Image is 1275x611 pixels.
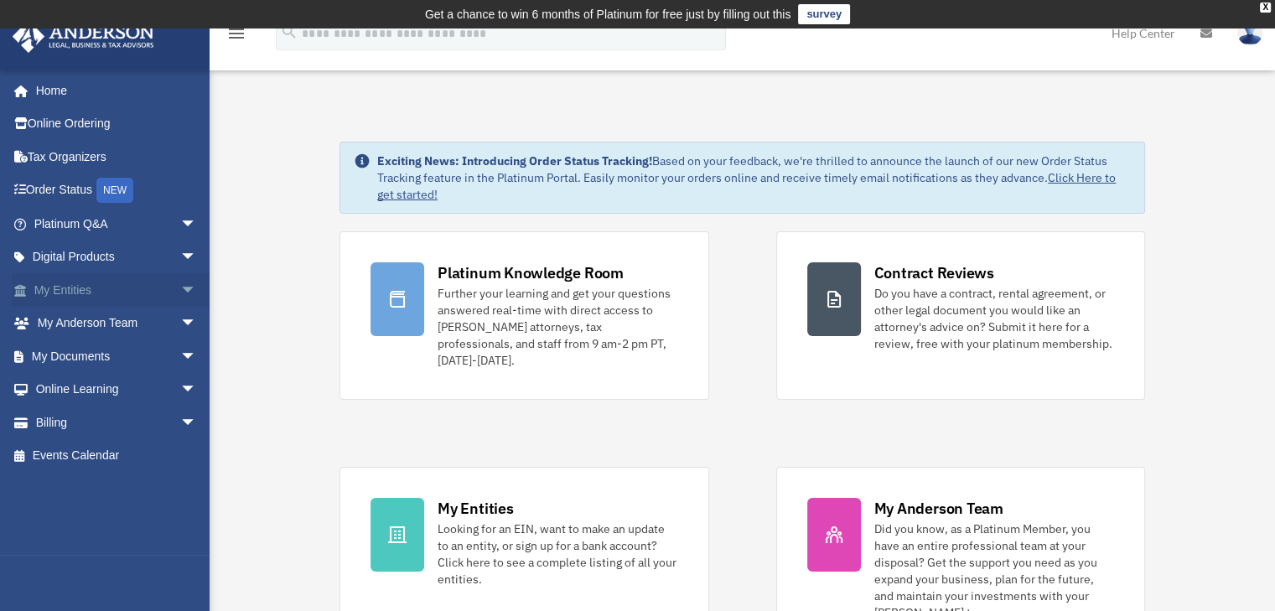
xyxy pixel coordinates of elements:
div: close [1260,3,1271,13]
div: Further your learning and get your questions answered real-time with direct access to [PERSON_NAM... [438,285,677,369]
div: Get a chance to win 6 months of Platinum for free just by filling out this [425,4,791,24]
i: menu [226,23,246,44]
div: NEW [96,178,133,203]
strong: Exciting News: Introducing Order Status Tracking! [377,153,652,168]
a: menu [226,29,246,44]
div: Platinum Knowledge Room [438,262,624,283]
a: Order StatusNEW [12,173,222,208]
a: My Entitiesarrow_drop_down [12,273,222,307]
span: arrow_drop_down [180,373,214,407]
a: Platinum Q&Aarrow_drop_down [12,207,222,241]
a: Online Learningarrow_drop_down [12,373,222,406]
i: search [280,23,298,41]
img: User Pic [1237,21,1262,45]
a: Home [12,74,214,107]
a: Contract Reviews Do you have a contract, rental agreement, or other legal document you would like... [776,231,1145,400]
span: arrow_drop_down [180,273,214,308]
div: Do you have a contract, rental agreement, or other legal document you would like an attorney's ad... [874,285,1114,352]
a: My Documentsarrow_drop_down [12,339,222,373]
span: arrow_drop_down [180,241,214,275]
a: Tax Organizers [12,140,222,173]
span: arrow_drop_down [180,307,214,341]
div: My Anderson Team [874,498,1003,519]
a: Events Calendar [12,439,222,473]
a: Click Here to get started! [377,170,1116,202]
span: arrow_drop_down [180,207,214,241]
a: survey [798,4,850,24]
span: arrow_drop_down [180,339,214,374]
a: Digital Productsarrow_drop_down [12,241,222,274]
a: Online Ordering [12,107,222,141]
a: Billingarrow_drop_down [12,406,222,439]
div: Looking for an EIN, want to make an update to an entity, or sign up for a bank account? Click her... [438,520,677,588]
span: arrow_drop_down [180,406,214,440]
div: Contract Reviews [874,262,994,283]
div: Based on your feedback, we're thrilled to announce the launch of our new Order Status Tracking fe... [377,153,1131,203]
a: My Anderson Teamarrow_drop_down [12,307,222,340]
img: Anderson Advisors Platinum Portal [8,20,159,53]
a: Platinum Knowledge Room Further your learning and get your questions answered real-time with dire... [339,231,708,400]
div: My Entities [438,498,513,519]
